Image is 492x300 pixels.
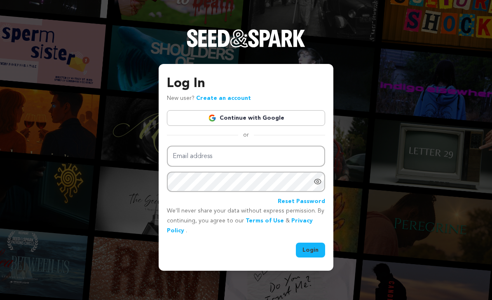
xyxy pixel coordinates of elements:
[167,94,251,104] p: New user?
[167,110,325,126] a: Continue with Google
[187,29,305,47] img: Seed&Spark Logo
[238,131,254,139] span: or
[167,74,325,94] h3: Log In
[246,218,284,224] a: Terms of Use
[196,95,251,101] a: Create an account
[314,177,322,186] a: Show password as plain text. Warning: this will display your password on the screen.
[296,243,325,257] button: Login
[278,197,325,207] a: Reset Password
[167,206,325,236] p: We’ll never share your data without express permission. By continuing, you agree to our & .
[167,146,325,167] input: Email address
[208,114,216,122] img: Google logo
[187,29,305,64] a: Seed&Spark Homepage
